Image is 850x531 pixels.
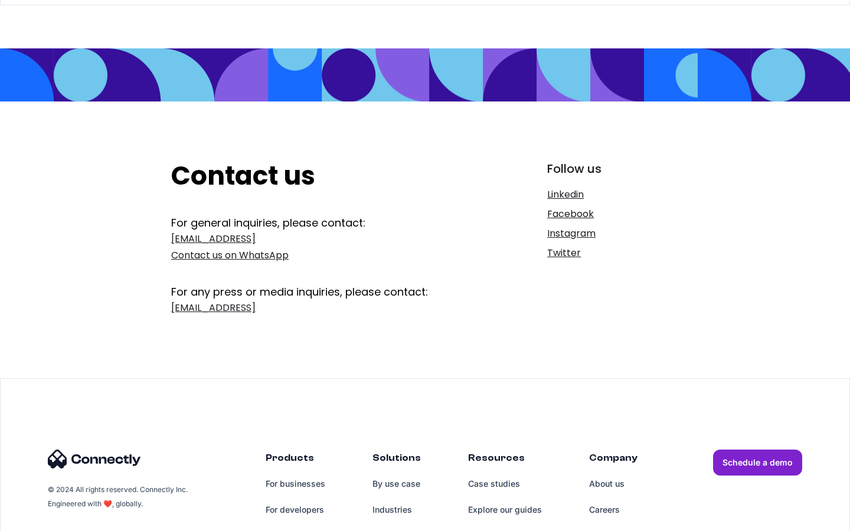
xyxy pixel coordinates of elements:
img: Connectly Logo [48,450,141,468]
a: [EMAIL_ADDRESS] [171,300,470,316]
a: Linkedin [547,186,679,203]
a: Industries [372,497,421,523]
a: Facebook [547,206,679,222]
a: About us [589,471,637,497]
div: For general inquiries, please contact: [171,215,470,231]
div: Company [589,450,637,471]
aside: Language selected: English [12,510,71,527]
div: For any press or media inquiries, please contact: [171,267,470,300]
a: [EMAIL_ADDRESS]Contact us on WhatsApp [171,231,470,264]
a: For businesses [266,471,325,497]
ul: Language list [24,510,71,527]
a: Twitter [547,245,679,261]
a: Careers [589,497,637,523]
h2: Contact us [171,160,470,192]
form: Get In Touch Form [171,215,470,319]
div: © 2024 All rights reserved. Connectly Inc. Engineered with ❤️, globally. [48,483,189,511]
div: Resources [468,450,542,471]
div: Solutions [372,450,421,471]
a: Schedule a demo [713,450,802,476]
a: Case studies [468,471,542,497]
a: By use case [372,471,421,497]
a: Explore our guides [468,497,542,523]
div: Follow us [547,160,679,177]
div: Products [266,450,325,471]
a: Instagram [547,225,679,242]
a: For developers [266,497,325,523]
